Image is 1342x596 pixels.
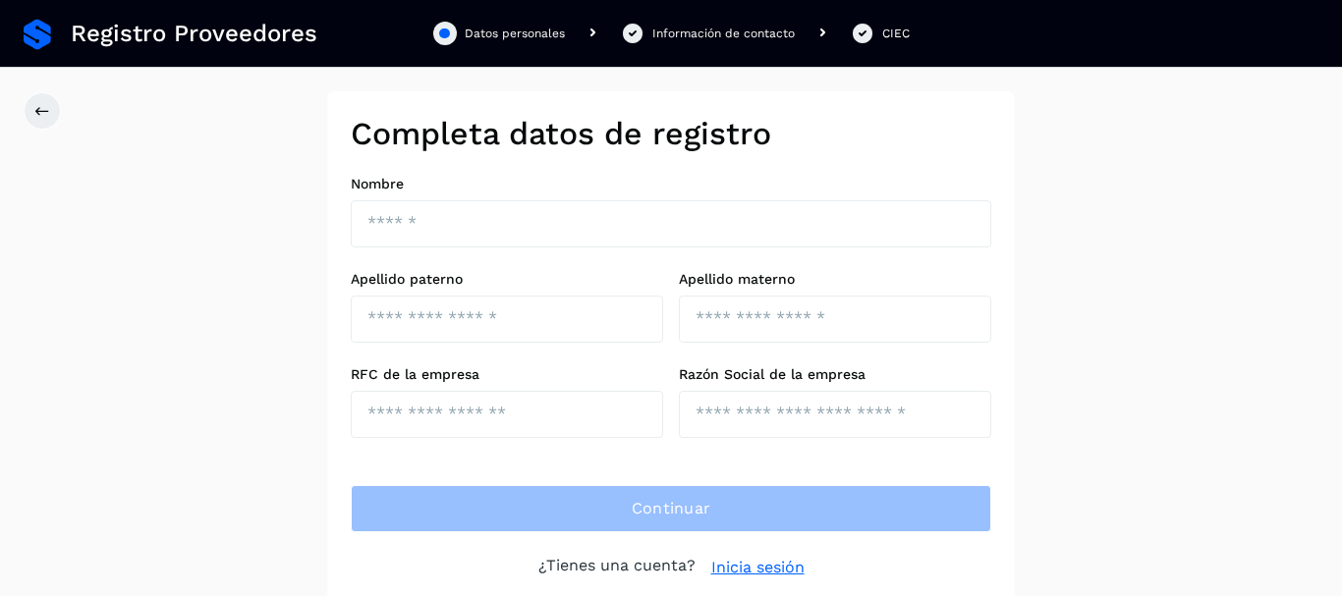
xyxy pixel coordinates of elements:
[632,498,711,519] span: Continuar
[711,556,805,579] a: Inicia sesión
[538,556,696,579] p: ¿Tienes una cuenta?
[652,25,795,42] div: Información de contacto
[71,20,317,48] span: Registro Proveedores
[351,366,663,383] label: RFC de la empresa
[351,271,663,288] label: Apellido paterno
[351,176,991,192] label: Nombre
[882,25,910,42] div: CIEC
[679,271,991,288] label: Apellido materno
[465,25,565,42] div: Datos personales
[351,485,991,532] button: Continuar
[679,366,991,383] label: Razón Social de la empresa
[351,115,991,152] h2: Completa datos de registro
